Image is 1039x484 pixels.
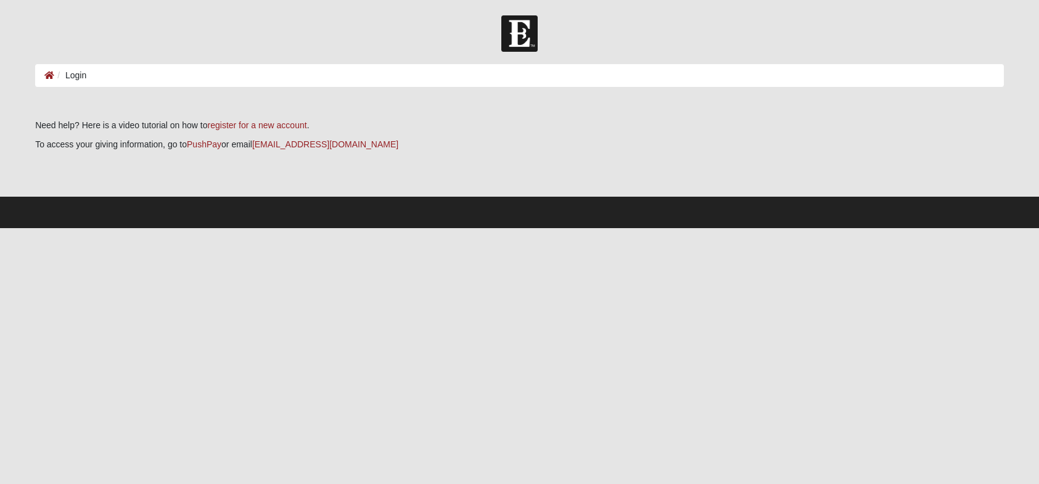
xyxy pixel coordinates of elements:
a: [EMAIL_ADDRESS][DOMAIN_NAME] [252,139,398,149]
img: Church of Eleven22 Logo [501,15,538,52]
p: Need help? Here is a video tutorial on how to . [35,119,1004,132]
a: PushPay [187,139,221,149]
p: To access your giving information, go to or email [35,138,1004,151]
a: register for a new account [208,120,307,130]
li: Login [54,69,86,82]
